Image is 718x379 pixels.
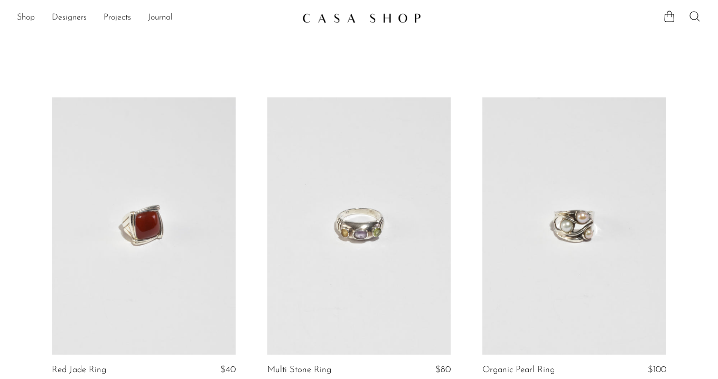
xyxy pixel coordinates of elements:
[17,9,294,27] nav: Desktop navigation
[17,9,294,27] ul: NEW HEADER MENU
[52,11,87,25] a: Designers
[220,365,236,374] span: $40
[17,11,35,25] a: Shop
[435,365,451,374] span: $80
[52,365,106,375] a: Red Jade Ring
[148,11,173,25] a: Journal
[482,365,555,375] a: Organic Pearl Ring
[648,365,666,374] span: $100
[104,11,131,25] a: Projects
[267,365,331,375] a: Multi Stone Ring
